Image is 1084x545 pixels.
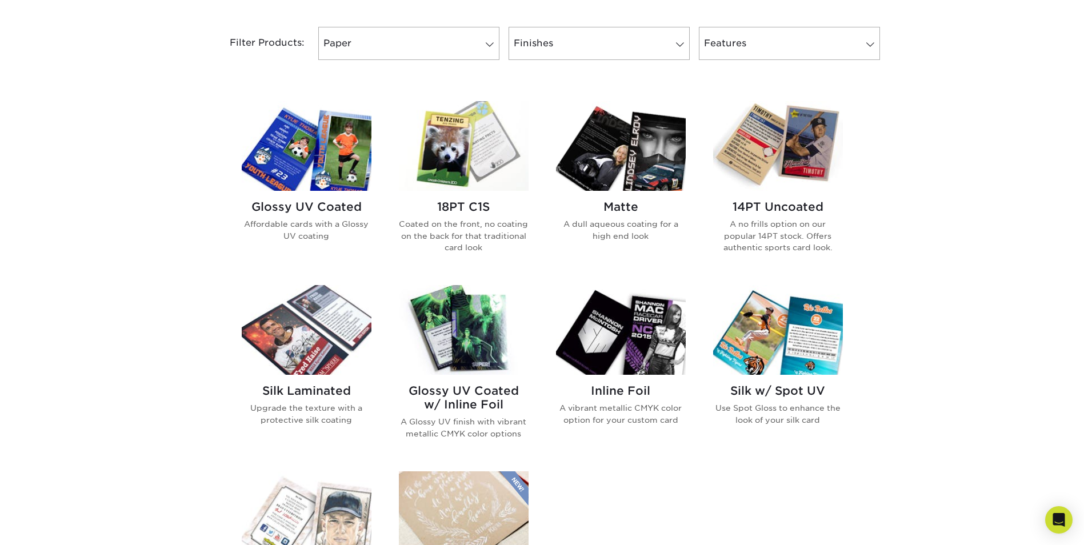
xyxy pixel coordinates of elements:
p: A Glossy UV finish with vibrant metallic CMYK color options [399,416,529,439]
p: A dull aqueous coating for a high end look [556,218,686,242]
h2: Inline Foil [556,384,686,398]
h2: 18PT C1S [399,200,529,214]
a: Glossy UV Coated Trading Cards Glossy UV Coated Affordable cards with a Glossy UV coating [242,101,371,271]
img: 18PT C1S Trading Cards [399,101,529,191]
p: A no frills option on our popular 14PT stock. Offers authentic sports card look. [713,218,843,253]
h2: Glossy UV Coated [242,200,371,214]
h2: Silk Laminated [242,384,371,398]
img: Silk Laminated Trading Cards [242,285,371,375]
img: Glossy UV Coated Trading Cards [242,101,371,191]
p: Coated on the front, no coating on the back for that traditional card look [399,218,529,253]
a: Silk w/ Spot UV Trading Cards Silk w/ Spot UV Use Spot Gloss to enhance the look of your silk card [713,285,843,458]
p: A vibrant metallic CMYK color option for your custom card [556,402,686,426]
a: Finishes [509,27,690,60]
img: New Product [500,471,529,506]
a: Paper [318,27,499,60]
img: Silk w/ Spot UV Trading Cards [713,285,843,375]
div: Open Intercom Messenger [1045,506,1073,534]
img: Inline Foil Trading Cards [556,285,686,375]
img: Matte Trading Cards [556,101,686,191]
h2: Glossy UV Coated w/ Inline Foil [399,384,529,411]
h2: Matte [556,200,686,214]
img: 14PT Uncoated Trading Cards [713,101,843,191]
a: 14PT Uncoated Trading Cards 14PT Uncoated A no frills option on our popular 14PT stock. Offers au... [713,101,843,271]
p: Upgrade the texture with a protective silk coating [242,402,371,426]
a: Inline Foil Trading Cards Inline Foil A vibrant metallic CMYK color option for your custom card [556,285,686,458]
p: Use Spot Gloss to enhance the look of your silk card [713,402,843,426]
p: Affordable cards with a Glossy UV coating [242,218,371,242]
a: Matte Trading Cards Matte A dull aqueous coating for a high end look [556,101,686,271]
h2: Silk w/ Spot UV [713,384,843,398]
h2: 14PT Uncoated [713,200,843,214]
a: Features [699,27,880,60]
a: Silk Laminated Trading Cards Silk Laminated Upgrade the texture with a protective silk coating [242,285,371,458]
a: Glossy UV Coated w/ Inline Foil Trading Cards Glossy UV Coated w/ Inline Foil A Glossy UV finish ... [399,285,529,458]
a: 18PT C1S Trading Cards 18PT C1S Coated on the front, no coating on the back for that traditional ... [399,101,529,271]
div: Filter Products: [199,27,314,60]
img: Glossy UV Coated w/ Inline Foil Trading Cards [399,285,529,375]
